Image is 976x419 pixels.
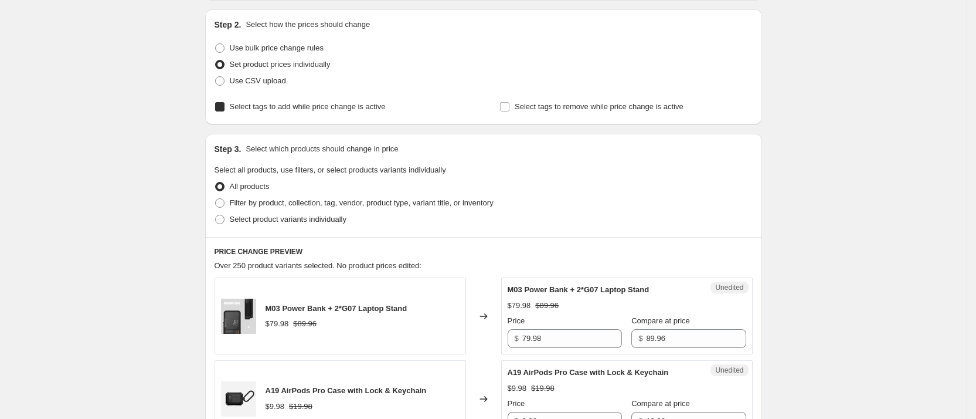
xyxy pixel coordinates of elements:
div: $9.98 [266,401,285,413]
span: Use bulk price change rules [230,43,324,52]
span: M03 Power Bank + 2*G07 Laptop Stand [508,285,649,294]
div: $9.98 [508,383,527,394]
span: Select all products, use filters, or select products variants individually [215,165,446,174]
strike: $19.98 [531,383,555,394]
span: Filter by product, collection, tag, vendor, product type, variant title, or inventory [230,198,494,207]
span: Use CSV upload [230,76,286,85]
span: M03 Power Bank + 2*G07 Laptop Stand [266,304,407,313]
span: Compare at price [631,399,690,408]
span: Over 250 product variants selected. No product prices edited: [215,261,421,270]
div: $79.98 [508,300,531,312]
span: Price [508,399,525,408]
strike: $89.96 [535,300,559,312]
span: Compare at price [631,316,690,325]
strike: $19.98 [289,401,312,413]
span: Select tags to remove while price change is active [515,102,683,111]
span: $ [515,334,519,343]
span: All products [230,182,270,191]
div: $79.98 [266,318,289,330]
span: Select tags to add while price change is active [230,102,386,111]
span: Price [508,316,525,325]
p: Select how the prices should change [246,19,370,31]
span: A19 AirPods Pro Case with Lock & Keychain [508,368,669,377]
h2: Step 2. [215,19,242,31]
strike: $89.96 [293,318,317,330]
h2: Step 3. [215,143,242,155]
span: $ [638,334,642,343]
img: 1_edc2d3f6-8d86-4b07-b247-cc3d05e18d1b_80x.jpg [221,381,256,417]
span: Unedited [715,283,743,292]
h6: PRICE CHANGE PREVIEW [215,247,753,256]
span: Set product prices individually [230,60,331,69]
span: Select product variants individually [230,215,346,224]
span: Unedited [715,366,743,375]
p: Select which products should change in price [246,143,398,155]
span: A19 AirPods Pro Case with Lock & Keychain [266,386,427,395]
img: aulumum03-g07_80x.jpg [221,299,256,334]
